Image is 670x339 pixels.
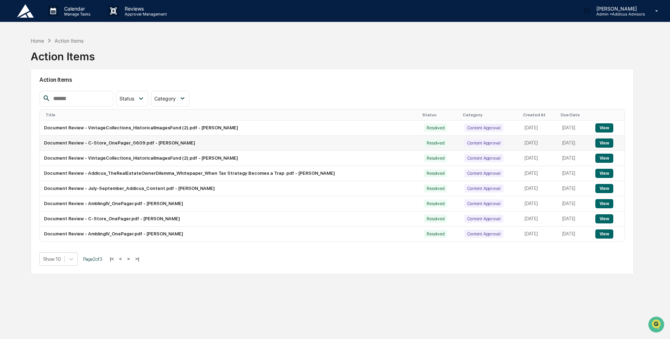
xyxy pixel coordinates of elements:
td: [DATE] [520,136,558,151]
a: 🗄️Attestations [48,86,90,99]
td: Document Review - VintageCollections_HistoricalImagesFund (2).pdf - [PERSON_NAME] [40,121,420,136]
div: 🖐️ [7,90,13,95]
div: Due Date [561,112,588,117]
div: Content Approval [464,184,503,192]
div: Content Approval [464,124,503,132]
button: View [595,138,613,148]
p: [PERSON_NAME] [591,6,645,12]
td: Document Review - Addicus_TheRealEstateOwnerDilemma_Whitepaper_When Tax Strategy Becomes a Trap .... [40,166,420,181]
div: Action Items [31,44,95,63]
button: View [595,199,613,208]
button: Start new chat [120,56,128,64]
button: View [595,184,613,193]
div: Resolved [424,184,447,192]
div: Content Approval [464,199,503,208]
div: Status [422,112,457,117]
div: Resolved [424,124,447,132]
td: Document Review - July-September_Addicus_Content.pdf - [PERSON_NAME] [40,181,420,196]
h2: Action Items [39,76,625,83]
div: Resolved [424,169,447,177]
button: > [125,256,132,262]
button: View [595,229,613,239]
button: View [595,123,613,132]
div: Start new chat [24,54,116,61]
td: [DATE] [558,151,591,166]
div: Content Approval [464,169,503,177]
td: Document Review - VintageCollections_HistoricalImagesFund (2).pdf - [PERSON_NAME] [40,151,420,166]
div: Title [45,112,417,117]
img: logo [17,4,34,18]
p: Manage Tasks [58,12,94,17]
p: How can we help? [7,15,128,26]
td: [DATE] [558,196,591,211]
button: View [595,214,613,223]
div: Content Approval [464,215,503,223]
span: Preclearance [14,89,45,96]
p: Approval Management [119,12,170,17]
div: 🗄️ [51,90,57,95]
a: View [595,140,613,146]
a: View [595,231,613,236]
td: [DATE] [558,136,591,151]
button: < [117,256,124,262]
button: |< [108,256,116,262]
div: Content Approval [464,154,503,162]
span: Attestations [58,89,87,96]
td: [DATE] [558,227,591,241]
td: Document Review - C-Store_OnePager_0609.pdf - [PERSON_NAME] [40,136,420,151]
button: View [595,169,613,178]
a: Powered byPylon [50,119,85,125]
p: Reviews [119,6,170,12]
td: [DATE] [520,166,558,181]
td: [DATE] [520,151,558,166]
td: [DATE] [558,166,591,181]
a: View [595,186,613,191]
td: [DATE] [558,121,591,136]
td: [DATE] [558,211,591,227]
div: Category [463,112,517,117]
a: View [595,155,613,161]
td: Document Review - AmblingIV_OnePager.pdf - [PERSON_NAME] [40,196,420,211]
a: View [595,125,613,130]
td: [DATE] [520,181,558,196]
td: Document Review - AmblingIV_OnePager.pdf - [PERSON_NAME] [40,227,420,241]
td: Document Review - C-Store_OnePager.pdf - [PERSON_NAME] [40,211,420,227]
span: Pylon [70,119,85,125]
a: View [595,201,613,206]
a: View [595,216,613,221]
span: Category [154,95,176,101]
span: Data Lookup [14,102,44,109]
td: [DATE] [520,121,558,136]
td: [DATE] [558,181,591,196]
span: Page 2 of 3 [83,256,103,262]
div: Created At [523,112,555,117]
span: Status [119,95,134,101]
button: >| [133,256,141,262]
div: Content Approval [464,230,503,238]
p: Calendar [58,6,94,12]
div: 🔎 [7,103,13,109]
button: View [595,154,613,163]
td: [DATE] [520,196,558,211]
p: Admin • Addicus Advisors [591,12,645,17]
div: Resolved [424,230,447,238]
td: [DATE] [520,211,558,227]
img: 1746055101610-c473b297-6a78-478c-a979-82029cc54cd1 [7,54,20,67]
div: Resolved [424,215,447,223]
a: 🔎Data Lookup [4,99,47,112]
iframe: Open customer support [647,316,666,335]
div: Content Approval [464,139,503,147]
div: Action Items [55,38,83,44]
td: [DATE] [520,227,558,241]
a: View [595,171,613,176]
div: Resolved [424,199,447,208]
div: Resolved [424,139,447,147]
div: We're available if you need us! [24,61,89,67]
div: Home [31,38,44,44]
div: Resolved [424,154,447,162]
a: 🖐️Preclearance [4,86,48,99]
